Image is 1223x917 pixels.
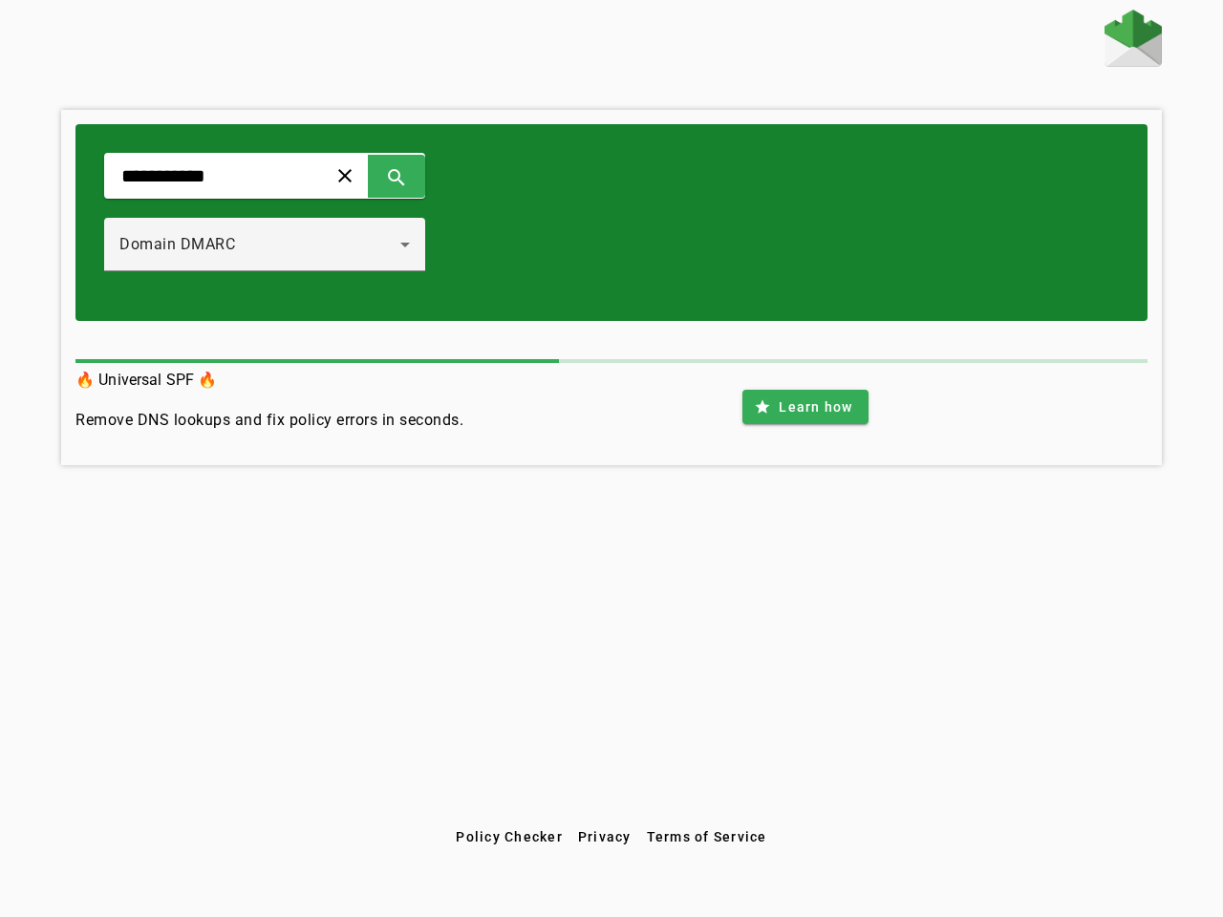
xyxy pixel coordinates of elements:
[779,397,852,416] span: Learn how
[1105,10,1162,72] a: Home
[75,409,463,432] h4: Remove DNS lookups and fix policy errors in seconds.
[75,367,463,394] h3: 🔥 Universal SPF 🔥
[570,820,639,854] button: Privacy
[119,235,235,253] span: Domain DMARC
[639,820,775,854] button: Terms of Service
[578,829,632,844] span: Privacy
[647,829,767,844] span: Terms of Service
[456,829,563,844] span: Policy Checker
[1105,10,1162,67] img: Fraudmarc Logo
[448,820,570,854] button: Policy Checker
[742,390,868,424] button: Learn how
